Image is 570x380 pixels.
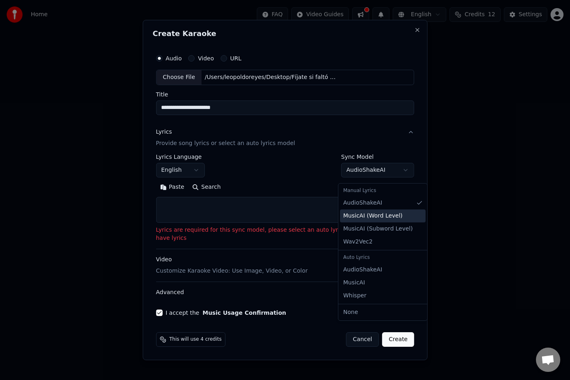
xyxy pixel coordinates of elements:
[343,238,372,246] span: Wav2Vec2
[343,279,365,287] span: MusicAI
[343,225,413,233] span: MusicAI ( Subword Level )
[343,212,402,220] span: MusicAI ( Word Level )
[340,252,426,263] div: Auto Lyrics
[343,308,358,316] span: None
[343,292,366,300] span: Whisper
[343,199,382,207] span: AudioShakeAI
[340,185,426,196] div: Manual Lyrics
[343,266,382,274] span: AudioShakeAI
